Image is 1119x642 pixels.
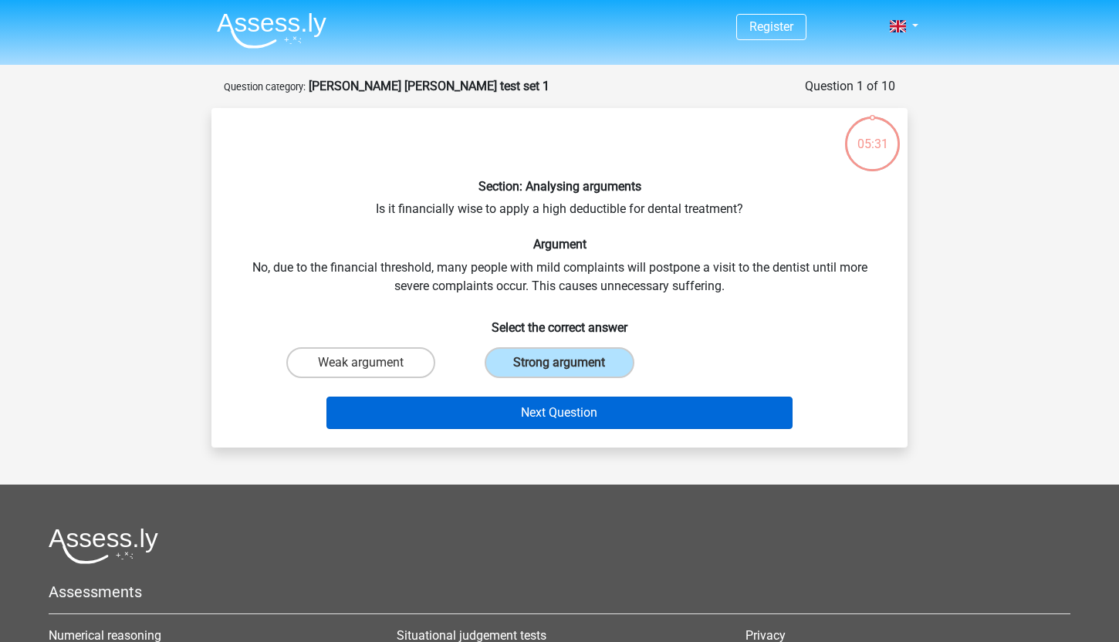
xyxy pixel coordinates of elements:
[224,81,306,93] small: Question category:
[236,237,883,252] h6: Argument
[749,19,793,34] a: Register
[485,347,634,378] label: Strong argument
[236,179,883,194] h6: Section: Analysing arguments
[236,308,883,335] h6: Select the correct answer
[286,347,435,378] label: Weak argument
[843,115,901,154] div: 05:31
[49,583,1070,601] h5: Assessments
[218,120,901,435] div: Is it financially wise to apply a high deductible for dental treatment? No, due to the financial ...
[805,77,895,96] div: Question 1 of 10
[326,397,793,429] button: Next Question
[49,528,158,564] img: Assessly logo
[309,79,549,93] strong: [PERSON_NAME] [PERSON_NAME] test set 1
[217,12,326,49] img: Assessly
